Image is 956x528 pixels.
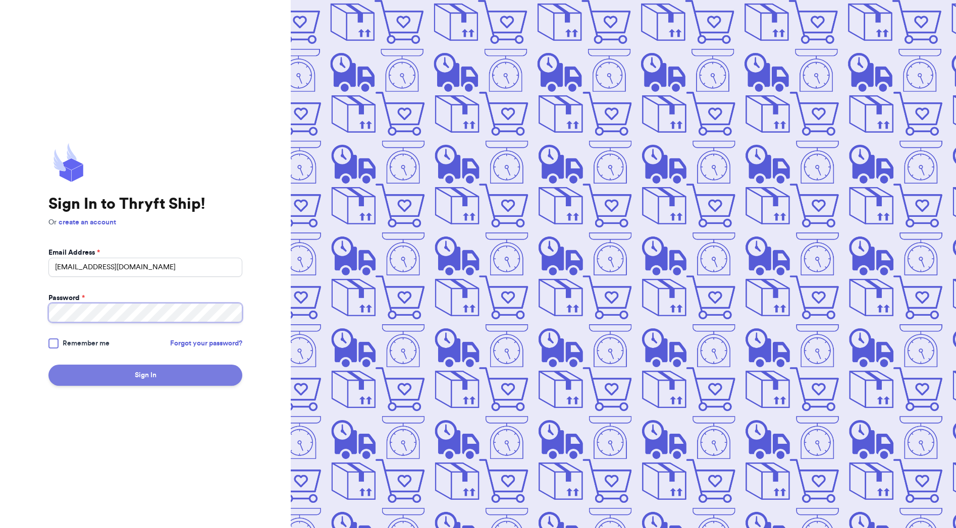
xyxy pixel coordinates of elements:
span: Remember me [63,338,110,348]
label: Password [48,293,85,303]
label: Email Address [48,248,100,258]
p: Or [48,217,242,227]
a: create an account [59,219,116,226]
h1: Sign In to Thryft Ship! [48,195,242,213]
button: Sign In [48,365,242,386]
a: Forgot your password? [170,338,242,348]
